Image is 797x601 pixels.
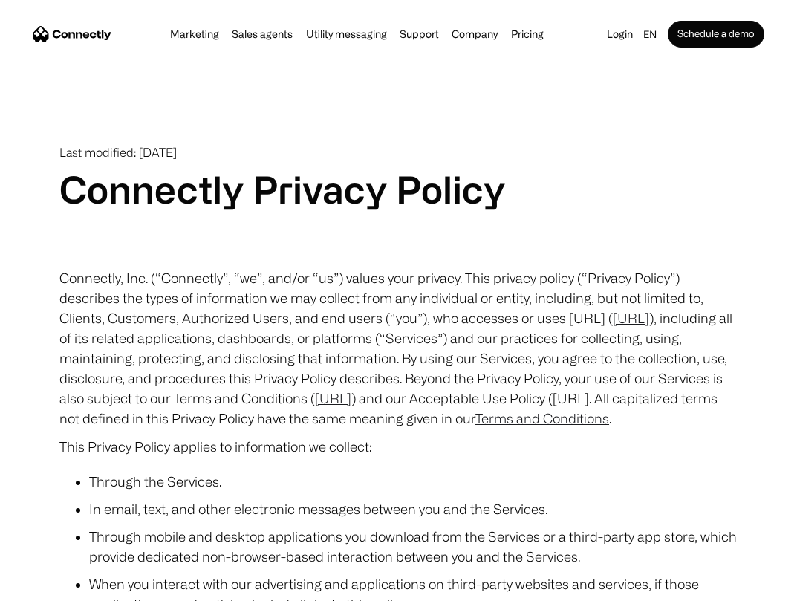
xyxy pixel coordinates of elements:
[59,240,738,261] p: ‍
[166,28,224,40] a: Marketing
[89,499,738,519] li: In email, text, and other electronic messages between you and the Services.
[602,24,637,45] a: Login
[668,21,764,48] a: Schedule a demo
[507,28,548,40] a: Pricing
[227,28,297,40] a: Sales agents
[475,411,609,426] a: Terms and Conditions
[315,391,351,406] a: [URL]
[452,24,498,45] div: Company
[59,146,738,160] p: Last modified: [DATE]
[395,28,443,40] a: Support
[302,28,391,40] a: Utility messaging
[30,575,89,596] ul: Language list
[447,24,502,45] div: Company
[59,212,738,233] p: ‍
[59,268,738,429] p: Connectly, Inc. (“Connectly”, “we”, and/or “us”) values your privacy. This privacy policy (“Priva...
[15,574,89,596] aside: Language selected: English
[613,311,649,325] a: [URL]
[59,167,738,212] h1: Connectly Privacy Policy
[643,24,657,45] div: en
[59,436,738,457] p: This Privacy Policy applies to information we collect:
[637,24,668,45] div: en
[89,527,738,567] li: Through mobile and desktop applications you download from the Services or a third-party app store...
[89,472,738,492] li: Through the Services.
[33,23,111,45] a: home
